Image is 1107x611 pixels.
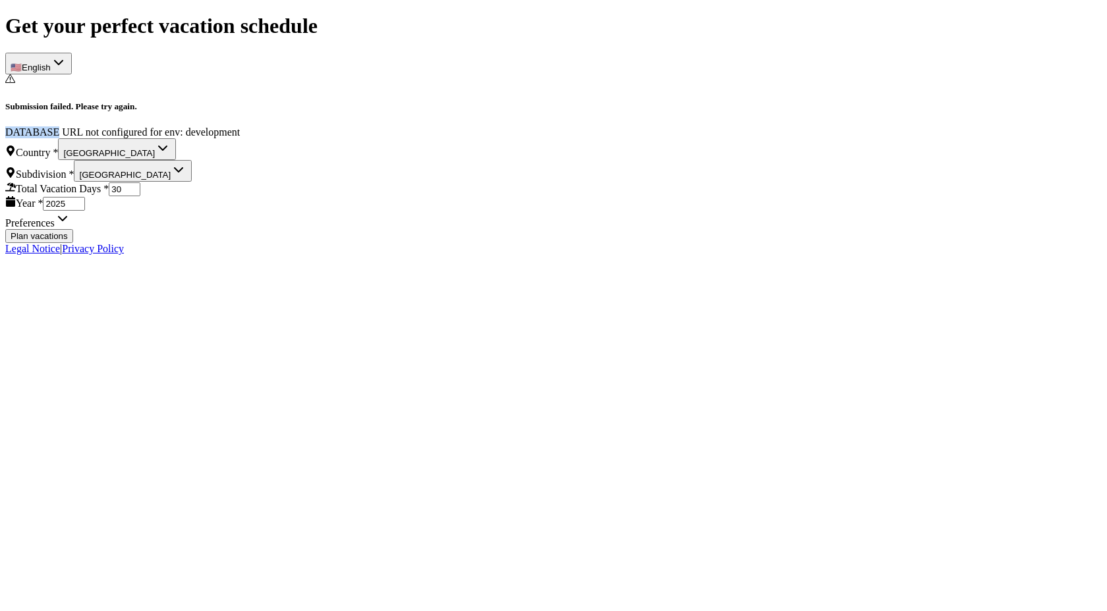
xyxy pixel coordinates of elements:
a: Legal Notice [5,243,60,254]
span: Country [16,147,58,158]
button: Plan vacations [5,229,73,243]
div: DATABASE URL not configured for env: development [5,126,1102,138]
h1: Get your perfect vacation schedule [5,14,1102,38]
h5: Submission failed. Please try again. [5,101,1102,112]
span: Preferences [5,217,55,228]
span: Year [16,198,43,209]
span: Subdivision [16,169,74,180]
div: | [5,243,1102,255]
span: Total Vacation Days [16,183,109,194]
a: Privacy Policy [62,243,124,254]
